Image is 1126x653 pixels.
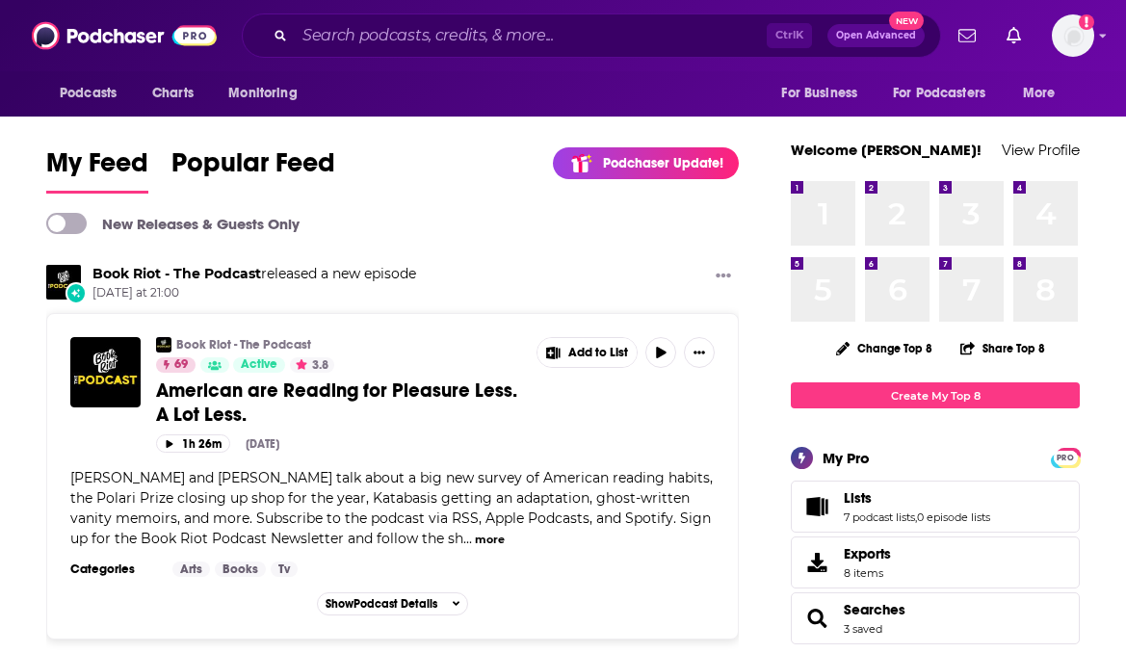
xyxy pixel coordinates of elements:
[823,449,870,467] div: My Pro
[1052,14,1094,57] span: Logged in as kkneafsey
[215,562,266,577] a: Books
[228,80,297,107] span: Monitoring
[32,17,217,54] img: Podchaser - Follow, Share and Rate Podcasts
[781,80,857,107] span: For Business
[844,622,882,636] a: 3 saved
[798,493,836,520] a: Lists
[889,12,924,30] span: New
[827,24,925,47] button: Open AdvancedNew
[999,19,1029,52] a: Show notifications dropdown
[46,146,148,191] span: My Feed
[156,434,230,453] button: 1h 26m
[836,31,916,40] span: Open Advanced
[290,357,334,373] button: 3.8
[537,338,638,367] button: Show More Button
[317,592,469,615] button: ShowPodcast Details
[156,357,196,373] a: 69
[174,355,188,375] span: 69
[768,75,881,112] button: open menu
[880,75,1013,112] button: open menu
[1054,450,1077,464] a: PRO
[791,536,1080,588] a: Exports
[156,379,522,427] a: American are Reading for Pleasure Less. A Lot Less.
[1002,141,1080,159] a: View Profile
[295,20,767,51] input: Search podcasts, credits, & more...
[140,75,205,112] a: Charts
[893,80,985,107] span: For Podcasters
[844,601,905,618] a: Searches
[1052,14,1094,57] button: Show profile menu
[241,355,277,375] span: Active
[844,545,891,562] span: Exports
[92,265,261,282] a: Book Riot - The Podcast
[271,562,298,577] a: Tv
[798,605,836,632] a: Searches
[791,592,1080,644] span: Searches
[844,489,990,507] a: Lists
[60,80,117,107] span: Podcasts
[46,146,148,194] a: My Feed
[844,510,915,524] a: 7 podcast lists
[156,337,171,353] img: Book Riot - The Podcast
[959,329,1046,367] button: Share Top 8
[65,282,87,303] div: New Episode
[171,146,335,191] span: Popular Feed
[70,337,141,407] img: American are Reading for Pleasure Less. A Lot Less.
[172,562,210,577] a: Arts
[215,75,322,112] button: open menu
[475,532,505,548] button: more
[767,23,812,48] span: Ctrl K
[951,19,983,52] a: Show notifications dropdown
[326,597,437,611] span: Show Podcast Details
[246,437,279,451] div: [DATE]
[156,379,517,427] span: American are Reading for Pleasure Less. A Lot Less.
[171,146,335,194] a: Popular Feed
[791,382,1080,408] a: Create My Top 8
[463,530,472,547] span: ...
[708,265,739,289] button: Show More Button
[152,80,194,107] span: Charts
[1052,14,1094,57] img: User Profile
[46,213,300,234] a: New Releases & Guests Only
[684,337,715,368] button: Show More Button
[791,141,982,159] a: Welcome [PERSON_NAME]!
[1009,75,1080,112] button: open menu
[1054,451,1077,465] span: PRO
[46,75,142,112] button: open menu
[70,469,713,547] span: [PERSON_NAME] and [PERSON_NAME] talk about a big new survey of American reading habits, the Polar...
[915,510,917,524] span: ,
[1023,80,1056,107] span: More
[233,357,285,373] a: Active
[70,562,157,577] h3: Categories
[917,510,990,524] a: 0 episode lists
[603,155,723,171] p: Podchaser Update!
[92,265,416,283] h3: released a new episode
[1079,14,1094,30] svg: Add a profile image
[46,265,81,300] img: Book Riot - The Podcast
[844,566,891,580] span: 8 items
[844,489,872,507] span: Lists
[825,336,944,360] button: Change Top 8
[176,337,311,353] a: Book Riot - The Podcast
[242,13,941,58] div: Search podcasts, credits, & more...
[92,285,416,301] span: [DATE] at 21:00
[568,346,628,360] span: Add to List
[798,549,836,576] span: Exports
[791,481,1080,533] span: Lists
